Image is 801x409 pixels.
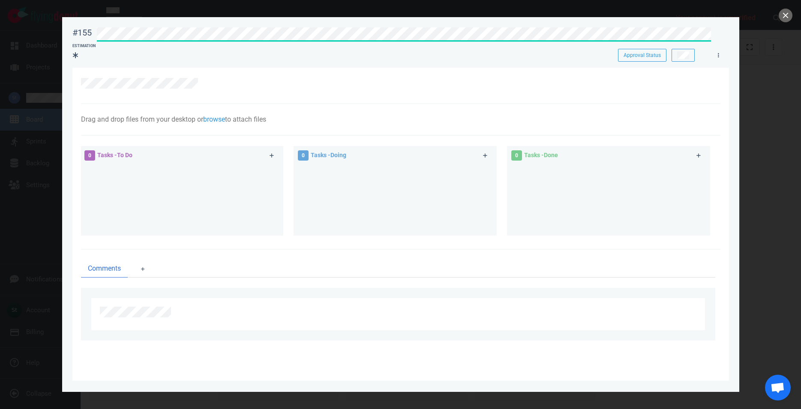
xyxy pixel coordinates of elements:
span: 0 [298,150,309,161]
span: 0 [511,150,522,161]
span: to attach files [225,115,266,123]
button: Approval Status [618,49,666,62]
span: Drag and drop files from your desktop or [81,115,203,123]
span: Tasks - Doing [311,152,346,158]
span: Tasks - To Do [97,152,132,158]
div: Open chat [765,375,791,400]
div: Estimation [72,43,96,49]
a: browse [203,115,225,123]
span: Comments [88,263,121,274]
div: #155 [72,27,92,38]
span: Tasks - Done [524,152,558,158]
button: close [779,9,792,22]
span: 0 [84,150,95,161]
